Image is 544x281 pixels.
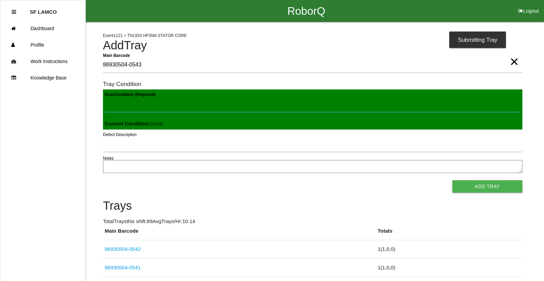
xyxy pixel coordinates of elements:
[103,199,522,212] h4: Trays
[105,265,141,270] a: 86930504-0541
[103,227,376,240] th: Main Barcode
[449,32,506,48] div: Submitting Tray
[103,132,137,138] label: Defect Description
[0,37,85,53] a: Profile
[103,53,130,58] b: Main Barcode
[452,180,522,193] button: Add Tray
[0,70,85,86] a: Knowledge Base
[510,48,519,62] span: Clear Input
[103,39,522,52] h4: Add Tray
[0,20,85,37] a: Dashboard
[30,4,57,15] p: SF LAMCO
[103,57,522,73] input: Required
[12,4,16,20] div: Close
[103,81,522,87] h6: Tray Condition
[376,258,522,277] td: 1 ( 1 , 0 , 0 )
[103,218,522,225] p: Total Trays this shift: 89 Avg Trays /Hr: 10.14
[376,240,522,259] td: 1 ( 1 , 0 , 0 )
[103,155,114,161] label: Notes
[0,53,85,70] a: Work Instructions
[105,246,141,252] a: 86930504-0542
[105,121,149,126] b: Current Condition
[105,121,163,126] span: : Good
[376,227,522,240] th: Totals
[105,92,155,97] b: Scan Condition (Required)
[103,33,187,38] span: Event 1121 > TN1933 HF55M STATOR CORE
